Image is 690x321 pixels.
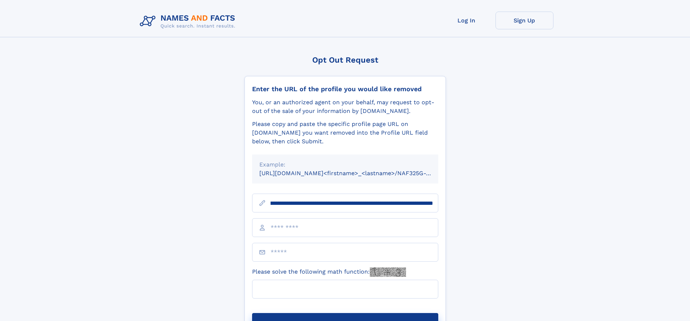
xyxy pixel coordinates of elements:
[252,98,438,115] div: You, or an authorized agent on your behalf, may request to opt-out of the sale of your informatio...
[252,85,438,93] div: Enter the URL of the profile you would like removed
[495,12,553,29] a: Sign Up
[252,120,438,146] div: Please copy and paste the specific profile page URL on [DOMAIN_NAME] you want removed into the Pr...
[438,12,495,29] a: Log In
[252,267,406,277] label: Please solve the following math function:
[244,55,446,64] div: Opt Out Request
[259,170,452,177] small: [URL][DOMAIN_NAME]<firstname>_<lastname>/NAF325G-xxxxxxxx
[137,12,241,31] img: Logo Names and Facts
[259,160,431,169] div: Example:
